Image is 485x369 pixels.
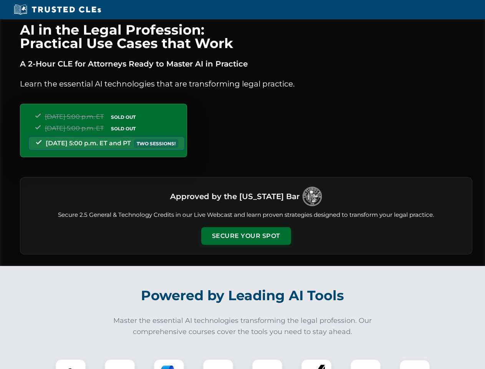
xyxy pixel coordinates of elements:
h2: Powered by Leading AI Tools [30,282,455,309]
p: Master the essential AI technologies transforming the legal profession. Our comprehensive courses... [108,315,377,337]
span: SOLD OUT [108,113,138,121]
h1: AI in the Legal Profession: Practical Use Cases that Work [20,23,472,50]
span: [DATE] 5:00 p.m. ET [45,125,104,132]
img: Logo [303,187,322,206]
button: Secure Your Spot [201,227,291,245]
span: [DATE] 5:00 p.m. ET [45,113,104,120]
h3: Approved by the [US_STATE] Bar [170,189,300,203]
p: A 2-Hour CLE for Attorneys Ready to Master AI in Practice [20,58,472,70]
p: Secure 2.5 General & Technology Credits in our Live Webcast and learn proven strategies designed ... [30,211,463,219]
img: Trusted CLEs [12,4,103,15]
span: SOLD OUT [108,125,138,133]
p: Learn the essential AI technologies that are transforming legal practice. [20,78,472,90]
